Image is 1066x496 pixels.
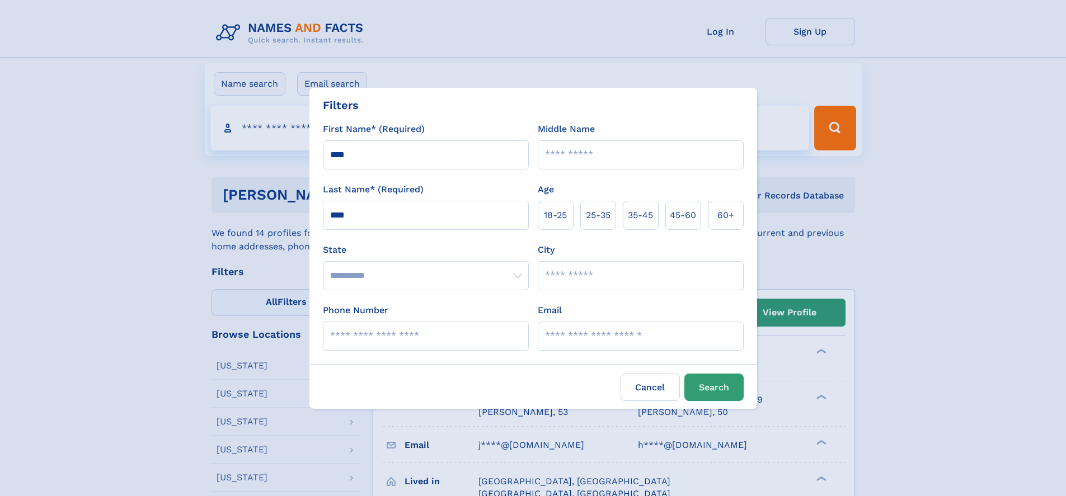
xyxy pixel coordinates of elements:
[538,304,562,317] label: Email
[323,304,388,317] label: Phone Number
[544,209,567,222] span: 18‑25
[538,243,555,257] label: City
[538,183,554,196] label: Age
[628,209,653,222] span: 35‑45
[323,243,529,257] label: State
[538,122,595,136] label: Middle Name
[670,209,696,222] span: 45‑60
[323,97,359,114] div: Filters
[323,122,425,136] label: First Name* (Required)
[621,374,680,401] label: Cancel
[586,209,611,222] span: 25‑35
[717,209,734,222] span: 60+
[684,374,744,401] button: Search
[323,183,424,196] label: Last Name* (Required)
